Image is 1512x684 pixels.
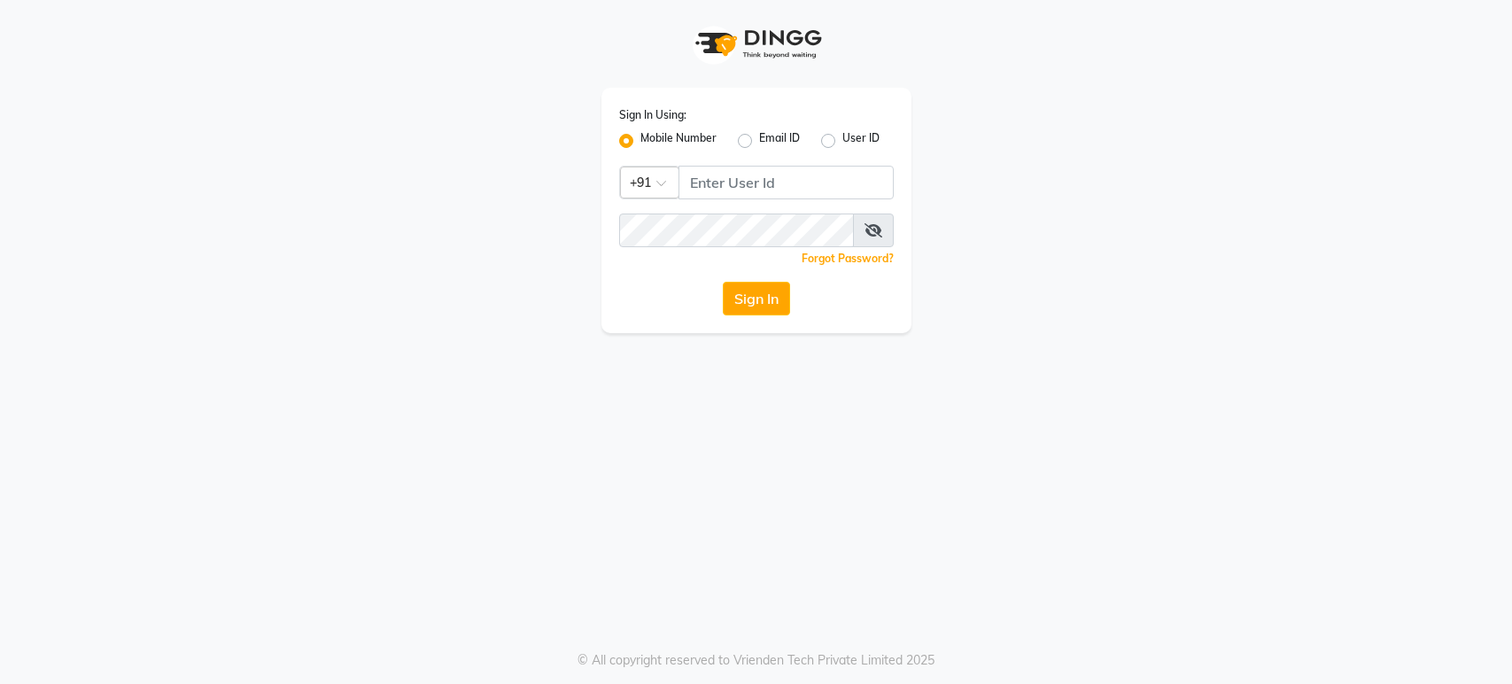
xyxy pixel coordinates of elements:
input: Username [619,214,854,247]
label: Email ID [759,130,800,152]
button: Sign In [723,282,790,315]
img: logo1.svg [686,18,827,70]
label: User ID [842,130,880,152]
a: Forgot Password? [802,252,894,265]
input: Username [678,166,894,199]
label: Sign In Using: [619,107,686,123]
label: Mobile Number [640,130,717,152]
